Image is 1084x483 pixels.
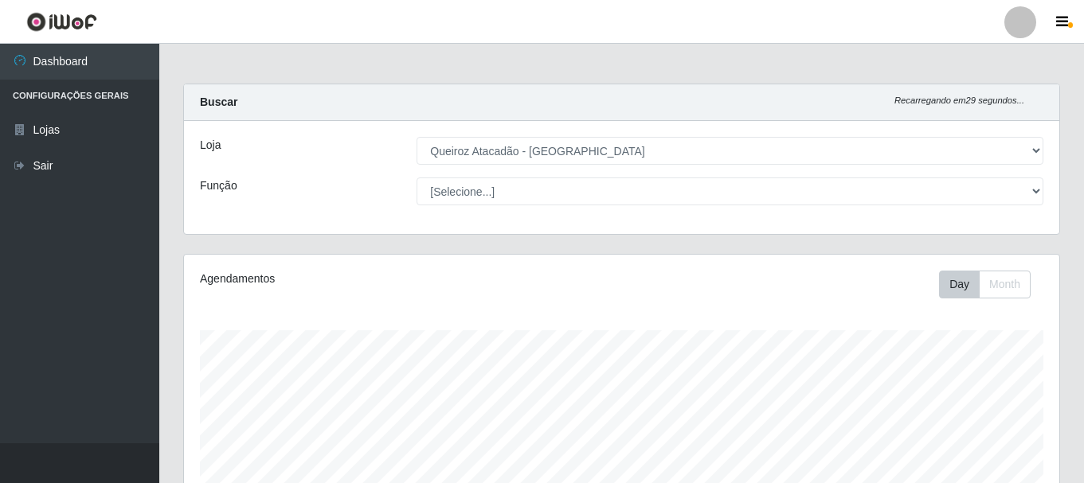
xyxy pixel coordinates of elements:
[939,271,980,298] button: Day
[26,12,97,32] img: CoreUI Logo
[939,271,1031,298] div: First group
[200,95,237,108] strong: Buscar
[200,177,237,194] label: Função
[939,271,1043,298] div: Toolbar with button groups
[200,271,538,287] div: Agendamentos
[979,271,1031,298] button: Month
[894,95,1024,105] i: Recarregando em 29 segundos...
[200,137,221,154] label: Loja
